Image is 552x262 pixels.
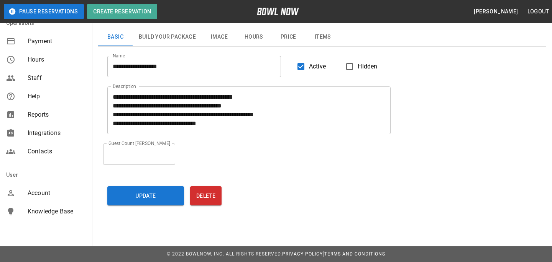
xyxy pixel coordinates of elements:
[28,73,86,83] span: Staff
[306,28,340,46] button: Items
[28,207,86,216] span: Knowledge Base
[237,28,271,46] button: Hours
[358,62,377,71] span: Hidden
[167,251,282,257] span: © 2022 BowlNow, Inc. All Rights Reserved.
[98,28,133,46] button: Basic
[190,186,222,205] button: Delete
[87,4,157,19] button: Create Reservation
[271,28,306,46] button: Price
[133,28,202,46] button: Build Your Package
[28,37,86,46] span: Payment
[28,147,86,156] span: Contacts
[28,129,86,138] span: Integrations
[342,59,377,75] label: Hidden products will not be visible to customers. You can still create and use them for bookings.
[282,251,323,257] a: Privacy Policy
[4,4,84,19] button: Pause Reservations
[107,186,184,205] button: Update
[524,5,552,19] button: Logout
[28,55,86,64] span: Hours
[202,28,237,46] button: Image
[28,189,86,198] span: Account
[28,110,86,119] span: Reports
[257,8,299,15] img: logo
[98,28,546,46] div: basic tabs example
[471,5,521,19] button: [PERSON_NAME]
[28,92,86,101] span: Help
[309,62,326,71] span: Active
[103,143,175,165] input: Guest Count [PERSON_NAME]
[324,251,385,257] a: Terms and Conditions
